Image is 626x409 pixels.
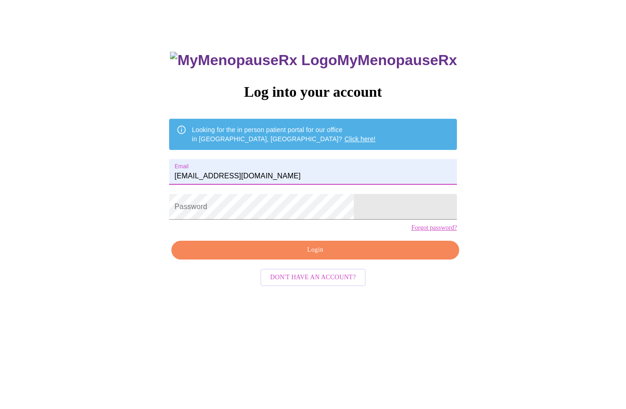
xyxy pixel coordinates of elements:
[169,84,457,101] h3: Log into your account
[192,122,376,148] div: Looking for the in person patient portal for our office in [GEOGRAPHIC_DATA], [GEOGRAPHIC_DATA]?
[258,273,368,281] a: Don't have an account?
[170,52,337,69] img: MyMenopauseRx Logo
[345,136,376,143] a: Click here!
[260,269,366,287] button: Don't have an account?
[182,245,449,256] span: Login
[270,272,356,284] span: Don't have an account?
[411,225,457,232] a: Forgot password?
[170,52,457,69] h3: MyMenopauseRx
[171,241,459,260] button: Login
